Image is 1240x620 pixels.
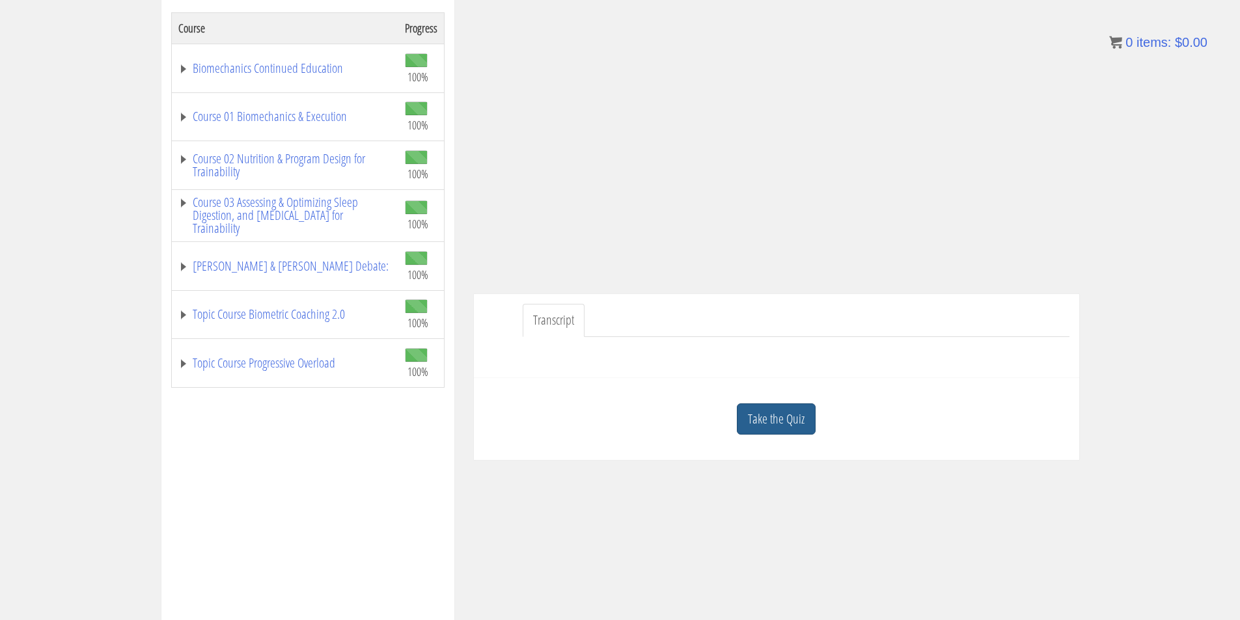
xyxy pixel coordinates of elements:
img: icon11.png [1109,36,1122,49]
span: 100% [407,217,428,231]
a: Transcript [523,304,585,337]
th: Course [171,12,398,44]
a: Course 01 Biomechanics & Execution [178,110,392,123]
bdi: 0.00 [1175,35,1207,49]
a: Topic Course Progressive Overload [178,357,392,370]
a: Take the Quiz [737,403,816,435]
a: [PERSON_NAME] & [PERSON_NAME] Debate: [178,260,392,273]
span: 100% [407,167,428,181]
span: 0 [1125,35,1133,49]
span: 100% [407,118,428,132]
a: 0 items: $0.00 [1109,35,1207,49]
a: Course 02 Nutrition & Program Design for Trainability [178,152,392,178]
span: 100% [407,316,428,330]
a: Course 03 Assessing & Optimizing Sleep Digestion, and [MEDICAL_DATA] for Trainability [178,196,392,235]
th: Progress [398,12,445,44]
a: Biomechanics Continued Education [178,62,392,75]
a: Topic Course Biometric Coaching 2.0 [178,308,392,321]
span: items: [1137,35,1171,49]
span: 100% [407,267,428,282]
span: $ [1175,35,1182,49]
span: 100% [407,364,428,379]
span: 100% [407,70,428,84]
